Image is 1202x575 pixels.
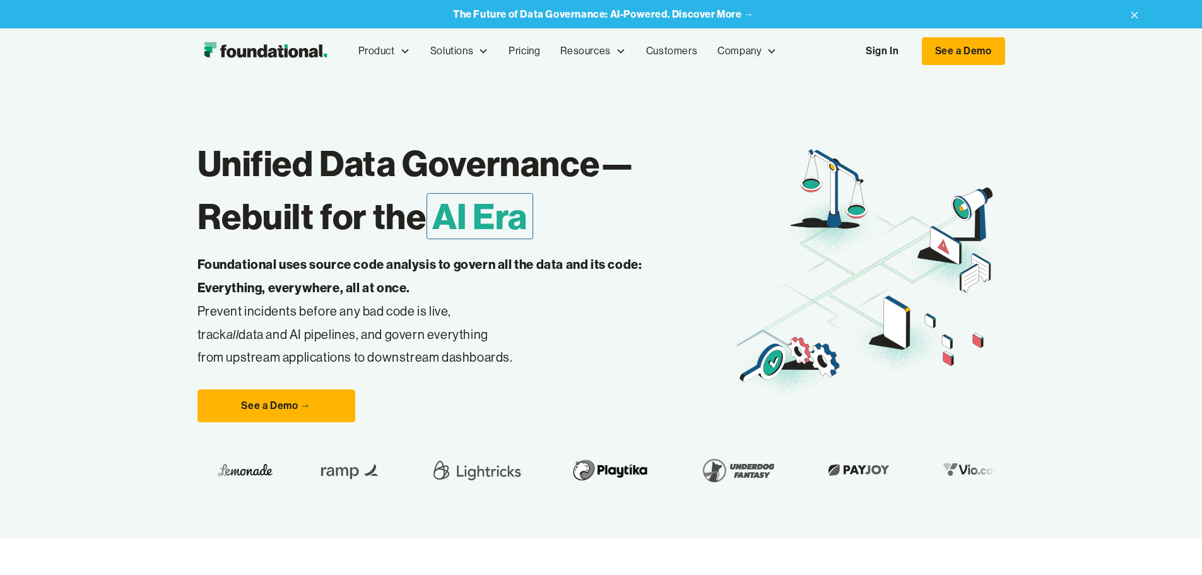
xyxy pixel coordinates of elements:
[922,37,1005,65] a: See a Demo
[936,460,1009,480] img: Vio.com
[348,30,420,72] div: Product
[453,8,754,20] a: The Future of Data Governance: AI-Powered. Discover More →
[427,193,534,239] span: AI Era
[636,30,707,72] a: Customers
[550,30,635,72] div: Resources
[428,453,524,488] img: Lightricks
[358,43,395,59] div: Product
[197,256,642,295] strong: Foundational uses source code analysis to govern all the data and its code: Everything, everywher...
[564,453,654,488] img: Playtika
[1139,514,1202,575] iframe: Chat Widget
[197,253,682,369] p: Prevent incidents before any bad code is live, track data and AI pipelines, and govern everything...
[430,43,473,59] div: Solutions
[498,30,550,72] a: Pricing
[560,43,610,59] div: Resources
[717,43,762,59] div: Company
[707,30,787,72] div: Company
[197,137,736,243] h1: Unified Data Governance— Rebuilt for the
[312,453,387,488] img: Ramp
[227,326,239,342] em: all
[420,30,498,72] div: Solutions
[853,38,911,64] a: Sign In
[197,39,333,64] img: Foundational Logo
[197,389,355,422] a: See a Demo →
[695,453,781,488] img: Underdog Fantasy
[821,460,895,480] img: Payjoy
[216,460,271,480] img: Lemonade
[197,39,333,64] a: home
